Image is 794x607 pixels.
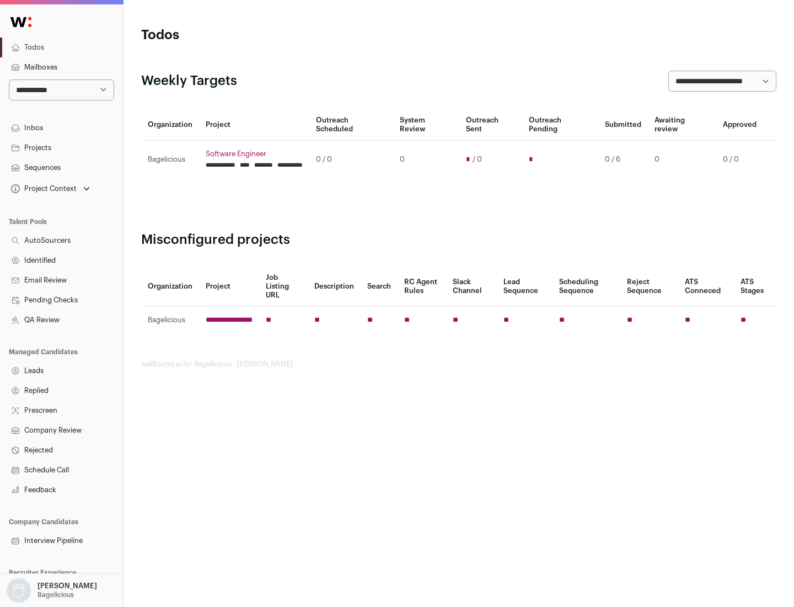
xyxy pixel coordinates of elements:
td: 0 / 0 [309,141,393,179]
a: Software Engineer [206,150,303,158]
th: Reject Sequence [620,267,679,307]
h1: Todos [141,26,353,44]
th: ATS Conneced [678,267,733,307]
td: 0 [648,141,716,179]
img: Wellfound [4,11,37,33]
th: Organization [141,267,199,307]
h2: Misconfigured projects [141,231,776,249]
th: System Review [393,109,459,141]
p: [PERSON_NAME] [37,582,97,590]
th: Slack Channel [446,267,497,307]
th: Job Listing URL [259,267,308,307]
button: Open dropdown [4,578,99,603]
th: Project [199,109,309,141]
th: Scheduling Sequence [552,267,620,307]
th: ATS Stages [734,267,776,307]
td: Bagelicious [141,141,199,179]
td: 0 [393,141,459,179]
th: RC Agent Rules [398,267,446,307]
img: nopic.png [7,578,31,603]
th: Submitted [598,109,648,141]
th: Search [361,267,398,307]
div: Project Context [9,184,77,193]
th: Outreach Scheduled [309,109,393,141]
footer: wellfound:ai for Bagelicious - [PERSON_NAME] [141,360,776,369]
th: Outreach Sent [459,109,523,141]
th: Organization [141,109,199,141]
th: Approved [716,109,763,141]
td: 0 / 6 [598,141,648,179]
th: Awaiting review [648,109,716,141]
span: / 0 [473,155,482,164]
th: Project [199,267,259,307]
th: Description [308,267,361,307]
td: Bagelicious [141,307,199,334]
button: Open dropdown [9,181,92,196]
th: Lead Sequence [497,267,552,307]
th: Outreach Pending [522,109,598,141]
p: Bagelicious [37,590,74,599]
td: 0 / 0 [716,141,763,179]
h2: Weekly Targets [141,72,237,90]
